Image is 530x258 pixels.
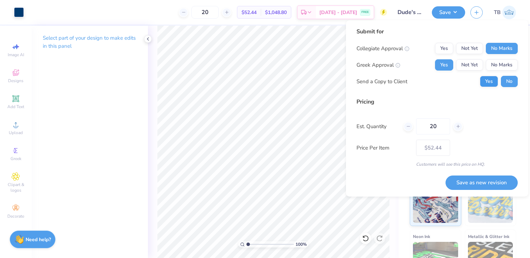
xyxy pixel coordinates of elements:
span: Decorate [7,213,24,219]
div: Greek Approval [356,61,400,69]
button: Save as new revision [446,176,518,190]
span: $52.44 [242,9,257,16]
div: Submit for [356,27,518,36]
p: Select part of your design to make edits in this panel [43,34,137,50]
button: Yes [435,59,453,71]
span: 100 % [295,241,307,247]
img: Tessa Beattie [502,6,516,19]
button: No Marks [486,59,518,71]
button: Not Yet [456,59,483,71]
img: Puff Ink [468,188,513,223]
label: Price Per Item [356,144,411,152]
button: Yes [480,76,498,87]
button: Save [432,6,465,19]
button: Not Yet [456,43,483,54]
span: Upload [9,130,23,135]
span: $1,048.80 [265,9,287,16]
input: Untitled Design [392,5,427,19]
input: – – [416,118,450,134]
span: Metallic & Glitter Ink [468,233,509,240]
input: – – [191,6,219,19]
div: Send a Copy to Client [356,78,407,86]
strong: Need help? [26,236,51,243]
span: FREE [361,10,369,15]
span: Neon Ink [413,233,430,240]
button: Yes [435,43,453,54]
span: Greek [11,156,21,161]
img: Standard [413,188,458,223]
span: Designs [8,78,23,84]
div: Customers will see this price on HQ. [356,161,518,167]
span: Clipart & logos [4,182,28,193]
div: Collegiate Approval [356,45,409,53]
a: TB [494,6,516,19]
button: No Marks [486,43,518,54]
span: TB [494,8,501,16]
span: Image AI [8,52,24,58]
span: Add Text [7,104,24,110]
span: [DATE] - [DATE] [319,9,357,16]
label: Est. Quantity [356,123,398,131]
div: Pricing [356,98,518,106]
button: No [501,76,518,87]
